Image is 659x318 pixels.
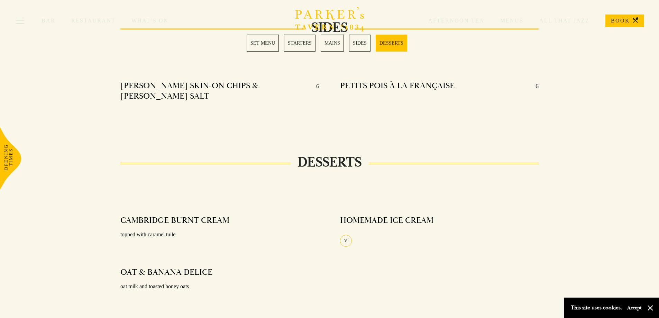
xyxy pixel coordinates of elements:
[340,215,433,226] h4: HOMEMADE ICE CREAM
[247,35,279,52] a: 1 / 5
[291,154,368,171] h2: DESSERTS
[571,303,622,313] p: This site uses cookies.
[120,215,229,226] h4: CAMBRIDGE BURNT CREAM
[376,35,407,52] a: 5 / 5
[120,230,319,240] p: topped with caramel tuile
[627,305,642,311] button: Accept
[309,81,319,101] p: 6
[284,35,315,52] a: 2 / 5
[340,235,352,247] div: V
[647,305,654,311] button: Close and accept
[120,267,212,278] h4: OAT & BANANA DELICE
[120,81,309,101] h4: [PERSON_NAME] SKIN-ON CHIPS & [PERSON_NAME] SALT
[349,35,370,52] a: 4 / 5
[321,35,344,52] a: 3 / 5
[120,282,319,292] p: oat milk and toasted honey oats
[340,81,455,92] h4: PETITS POIS À LA FRANÇAISE
[529,81,539,92] p: 6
